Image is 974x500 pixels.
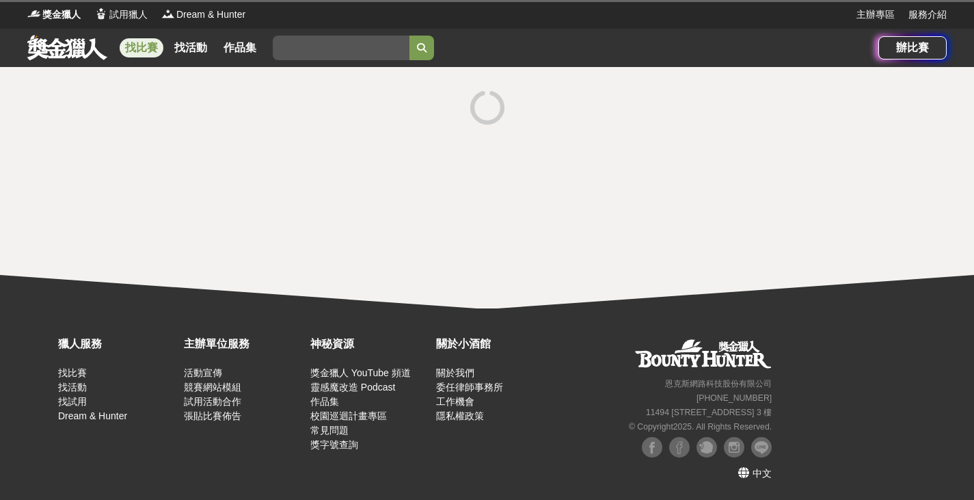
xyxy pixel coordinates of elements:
a: LogoDream & Hunter [161,8,245,22]
a: 張貼比賽佈告 [184,410,241,421]
a: 作品集 [218,38,262,57]
small: [PHONE_NUMBER] [696,393,772,403]
img: LINE [751,437,772,458]
img: Plurk [696,437,717,458]
a: 找活動 [169,38,213,57]
a: 靈感魔改造 Podcast [310,382,395,393]
a: 找比賽 [58,367,87,378]
a: 委任律師事務所 [436,382,503,393]
a: 作品集 [310,396,339,407]
a: Dream & Hunter [58,410,127,421]
small: © Copyright 2025 . All Rights Reserved. [629,422,772,432]
a: 關於我們 [436,367,474,378]
a: 服務介紹 [908,8,947,22]
img: Facebook [642,437,662,458]
span: Dream & Hunter [176,8,245,22]
span: 中文 [753,468,772,479]
a: 校園巡迴計畫專區 [310,410,387,421]
a: 找比賽 [120,38,163,57]
div: 主辦單位服務 [184,336,303,352]
a: 隱私權政策 [436,410,484,421]
div: 神秘資源 [310,336,429,352]
a: 常見問題 [310,425,349,436]
small: 恩克斯網路科技股份有限公司 [665,379,772,389]
a: 找試用 [58,396,87,407]
img: Logo [94,7,108,21]
a: 獎金獵人 YouTube 頻道 [310,367,411,378]
a: 主辦專區 [856,8,895,22]
a: 辦比賽 [878,36,947,60]
span: 試用獵人 [109,8,148,22]
div: 獵人服務 [58,336,177,352]
div: 關於小酒館 [436,336,555,352]
a: 獎字號查詢 [310,439,358,450]
img: Instagram [724,437,744,458]
a: Logo獎金獵人 [27,8,81,22]
a: 競賽網站模組 [184,382,241,393]
a: 工作機會 [436,396,474,407]
a: 活動宣傳 [184,367,222,378]
a: 找活動 [58,382,87,393]
a: Logo試用獵人 [94,8,148,22]
img: Logo [27,7,41,21]
a: 試用活動合作 [184,396,241,407]
small: 11494 [STREET_ADDRESS] 3 樓 [646,408,772,417]
img: Facebook [669,437,690,458]
span: 獎金獵人 [42,8,81,22]
img: Logo [161,7,175,21]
